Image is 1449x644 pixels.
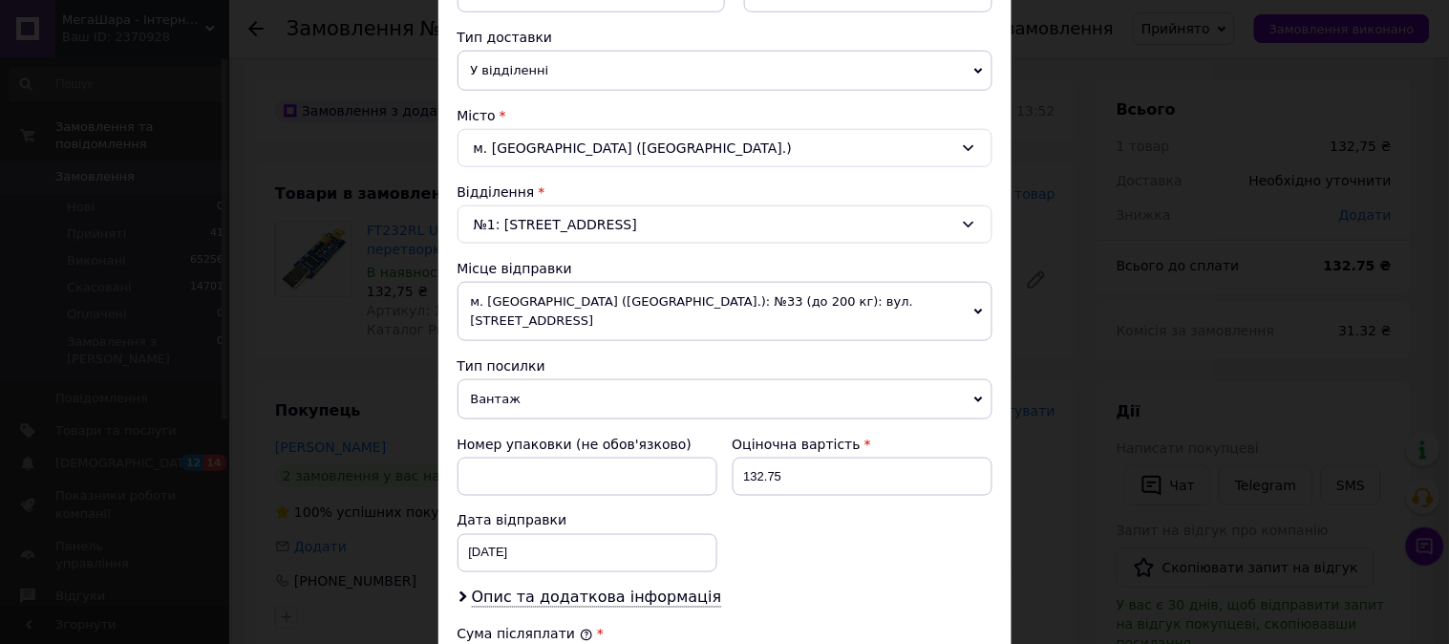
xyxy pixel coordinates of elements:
[458,282,992,341] span: м. [GEOGRAPHIC_DATA] ([GEOGRAPHIC_DATA].): №33 (до 200 кг): вул. [STREET_ADDRESS]
[458,30,553,45] span: Тип доставки
[458,379,992,419] span: Вантаж
[458,182,992,202] div: Відділення
[458,261,573,276] span: Місце відправки
[458,435,717,454] div: Номер упаковки (не обов'язково)
[733,435,992,454] div: Оціночна вартість
[458,205,992,244] div: №1: [STREET_ADDRESS]
[458,358,545,374] span: Тип посилки
[458,129,992,167] div: м. [GEOGRAPHIC_DATA] ([GEOGRAPHIC_DATA].)
[458,511,717,530] div: Дата відправки
[458,106,992,125] div: Місто
[458,51,992,91] span: У відділенні
[458,627,593,642] label: Сума післяплати
[472,589,722,608] span: Опис та додаткова інформація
